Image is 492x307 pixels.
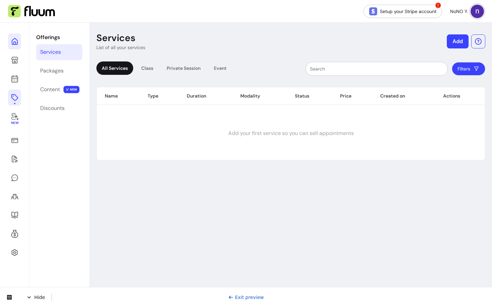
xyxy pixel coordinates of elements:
[96,32,136,44] p: Services
[40,48,61,56] div: Services
[209,61,232,75] div: Event
[8,108,21,130] a: New
[26,7,52,14] span: Hide
[8,90,21,106] a: Offerings
[36,44,82,60] a: Services
[8,245,21,261] a: Settings
[310,65,443,72] input: Search
[36,100,82,116] a: Discounts
[450,8,468,15] span: NoNO Y.
[332,87,372,105] th: Price
[287,87,332,105] th: Status
[140,87,178,105] th: Type
[40,104,65,112] div: Discounts
[40,86,60,94] div: Content
[447,34,469,48] button: Add
[8,52,21,68] a: My Page
[36,33,82,41] p: Offerings
[372,87,435,105] th: Created on
[96,44,145,51] p: List of all your services
[8,151,21,167] a: Waivers
[8,5,55,18] img: Fluum Logo
[452,62,485,75] button: Filters
[36,63,82,79] a: Packages
[435,87,485,105] th: Actions
[179,87,233,105] th: Duration
[369,7,377,15] img: Stripe Icon
[8,188,21,204] a: Clients
[8,132,21,148] a: Sales
[8,226,21,242] a: Refer & Earn
[97,107,485,160] td: Add your first service so you can sell appointments
[363,5,442,18] a: Setup your Stripe account
[435,2,441,9] span: !
[64,86,80,93] span: NEW
[11,121,18,125] span: New
[96,61,133,75] div: All Services
[232,87,287,105] th: Modality
[136,61,159,75] div: Class
[40,67,64,75] div: Packages
[97,87,140,105] th: Name
[228,8,264,13] a: Exit preview
[471,5,484,18] img: avatar
[450,5,484,18] button: avatarNoNO Y.
[8,207,21,223] a: Resources
[8,71,21,87] a: Calendar
[8,33,21,49] a: Home
[161,61,206,75] div: Private Session
[8,170,21,186] a: My Messages
[36,82,82,98] a: Content NEW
